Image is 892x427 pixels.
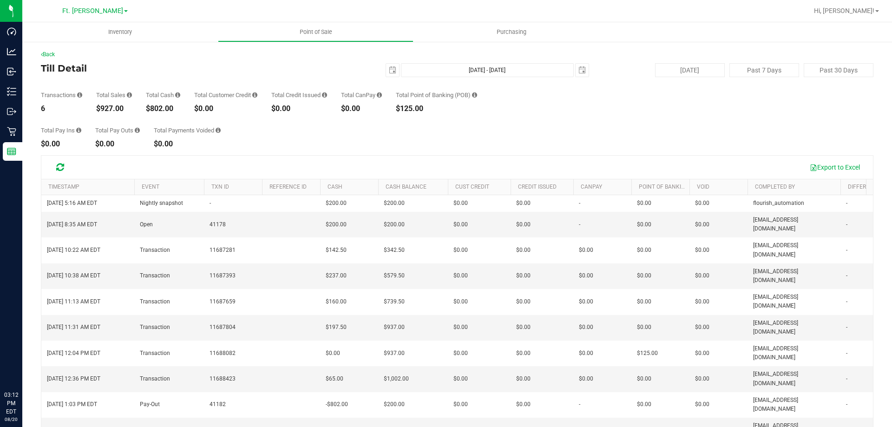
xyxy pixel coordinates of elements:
span: $0.00 [516,220,531,229]
a: Point of Sale [218,22,413,42]
span: $0.00 [326,349,340,358]
div: $0.00 [95,140,140,148]
span: $0.00 [453,323,468,332]
span: - [846,199,847,208]
span: $0.00 [453,374,468,383]
span: $0.00 [637,374,651,383]
span: select [386,64,399,77]
i: Count of all successful payment transactions, possibly including voids, refunds, and cash-back fr... [77,92,82,98]
span: $200.00 [326,199,347,208]
span: 11688423 [210,374,236,383]
span: $0.00 [516,271,531,280]
a: Timestamp [48,184,79,190]
span: 11688082 [210,349,236,358]
div: $0.00 [341,105,382,112]
div: Total Payments Voided [154,127,221,133]
inline-svg: Retail [7,127,16,136]
span: $0.00 [637,297,651,306]
div: Total Pay Ins [41,127,81,133]
span: - [579,220,580,229]
inline-svg: Dashboard [7,27,16,36]
span: $0.00 [453,349,468,358]
span: [EMAIL_ADDRESS][DOMAIN_NAME] [753,396,835,414]
span: 41182 [210,400,226,409]
span: [DATE] 10:22 AM EDT [47,246,100,255]
span: - [210,199,211,208]
span: 11687393 [210,271,236,280]
span: $0.00 [695,199,709,208]
span: $0.00 [637,323,651,332]
i: Sum of all successful, non-voided payment transaction amounts using CanPay (as well as manual Can... [377,92,382,98]
div: Total CanPay [341,92,382,98]
span: [DATE] 10:38 AM EDT [47,271,100,280]
span: [DATE] 1:03 PM EDT [47,400,97,409]
span: $0.00 [579,349,593,358]
span: - [846,374,847,383]
span: [DATE] 11:13 AM EDT [47,297,100,306]
span: $0.00 [695,220,709,229]
div: Total Credit Issued [271,92,327,98]
div: $0.00 [154,140,221,148]
span: 41178 [210,220,226,229]
span: $0.00 [516,349,531,358]
inline-svg: Inbound [7,67,16,76]
span: $0.00 [453,400,468,409]
span: $0.00 [516,400,531,409]
a: Credit Issued [518,184,557,190]
inline-svg: Outbound [7,107,16,116]
span: $1,002.00 [384,374,409,383]
span: $0.00 [695,374,709,383]
span: [EMAIL_ADDRESS][DOMAIN_NAME] [753,267,835,285]
div: $0.00 [194,105,257,112]
span: $0.00 [453,271,468,280]
a: Back [41,51,55,58]
i: Sum of the successful, non-voided point-of-banking payment transaction amounts, both via payment ... [472,92,477,98]
div: $125.00 [396,105,477,112]
span: Open [140,220,153,229]
span: $0.00 [516,323,531,332]
span: $0.00 [695,323,709,332]
div: 6 [41,105,82,112]
a: Cash [328,184,342,190]
span: $0.00 [579,297,593,306]
inline-svg: Reports [7,147,16,156]
span: Hi, [PERSON_NAME]! [814,7,874,14]
a: Cash Balance [386,184,426,190]
span: Inventory [96,28,144,36]
inline-svg: Inventory [7,87,16,96]
span: - [846,246,847,255]
span: $0.00 [695,246,709,255]
a: Void [697,184,709,190]
span: - [846,323,847,332]
span: [EMAIL_ADDRESS][DOMAIN_NAME] [753,216,835,233]
span: $0.00 [579,246,593,255]
p: 08/20 [4,416,18,423]
span: $197.50 [326,323,347,332]
span: Ft. [PERSON_NAME] [62,7,123,15]
span: $200.00 [384,400,405,409]
i: Sum of all successful refund transaction amounts from purchase returns resulting in account credi... [322,92,327,98]
span: $0.00 [453,199,468,208]
span: $0.00 [579,374,593,383]
span: $739.50 [384,297,405,306]
div: $0.00 [41,140,81,148]
span: Transaction [140,297,170,306]
span: $0.00 [516,297,531,306]
span: $0.00 [453,297,468,306]
span: -$802.00 [326,400,348,409]
span: [DATE] 12:04 PM EDT [47,349,100,358]
span: $0.00 [637,271,651,280]
span: - [579,199,580,208]
i: Sum of all cash pay-outs removed from the till within the date range. [135,127,140,133]
a: Inventory [22,22,218,42]
span: $200.00 [326,220,347,229]
span: [EMAIL_ADDRESS][DOMAIN_NAME] [753,241,835,259]
span: Point of Sale [287,28,345,36]
button: Past 30 Days [804,63,873,77]
span: $0.00 [579,323,593,332]
span: Purchasing [484,28,539,36]
span: - [846,349,847,358]
div: Total Customer Credit [194,92,257,98]
inline-svg: Analytics [7,47,16,56]
div: Total Sales [96,92,132,98]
